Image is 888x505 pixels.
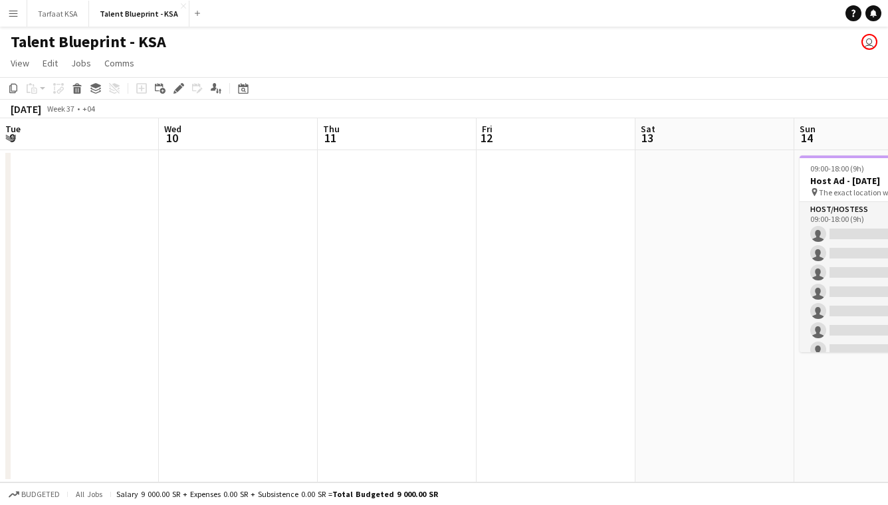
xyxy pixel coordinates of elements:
[104,57,134,69] span: Comms
[43,57,58,69] span: Edit
[7,487,62,502] button: Budgeted
[37,54,63,72] a: Edit
[27,1,89,27] button: Tarfaat KSA
[861,34,877,50] app-user-avatar: Shahad Alsubaie
[332,489,438,499] span: Total Budgeted 9 000.00 SR
[66,54,96,72] a: Jobs
[82,104,95,114] div: +04
[73,489,105,499] span: All jobs
[321,130,340,146] span: 11
[641,123,655,135] span: Sat
[162,130,181,146] span: 10
[44,104,77,114] span: Week 37
[800,123,816,135] span: Sun
[116,489,438,499] div: Salary 9 000.00 SR + Expenses 0.00 SR + Subsistence 0.00 SR =
[89,1,189,27] button: Talent Blueprint - KSA
[482,123,493,135] span: Fri
[11,57,29,69] span: View
[480,130,493,146] span: 12
[810,163,864,173] span: 09:00-18:00 (9h)
[71,57,91,69] span: Jobs
[798,130,816,146] span: 14
[11,102,41,116] div: [DATE]
[639,130,655,146] span: 13
[164,123,181,135] span: Wed
[323,123,340,135] span: Thu
[5,123,21,135] span: Tue
[11,32,166,52] h1: Talent Blueprint - KSA
[5,54,35,72] a: View
[3,130,21,146] span: 9
[99,54,140,72] a: Comms
[21,490,60,499] span: Budgeted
